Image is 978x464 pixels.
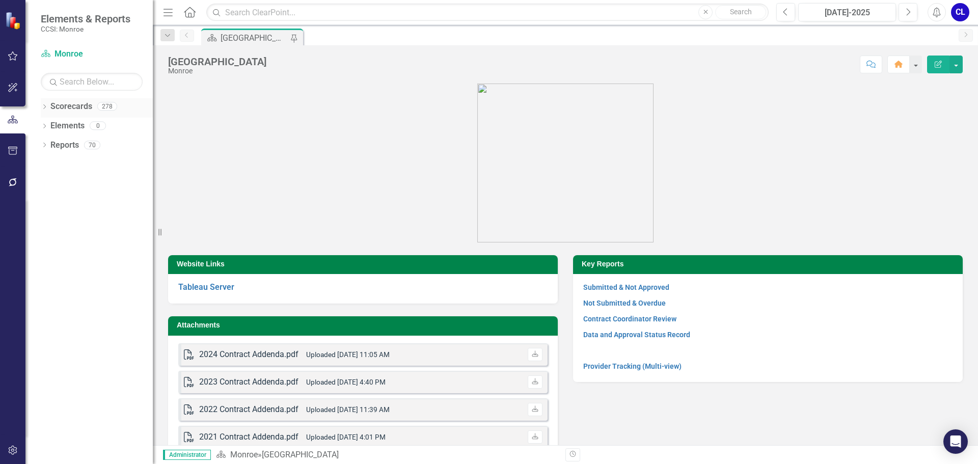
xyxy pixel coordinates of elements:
a: Monroe [230,450,258,459]
h3: Key Reports [582,260,958,268]
a: Submitted & Not Approved [583,283,669,291]
div: [GEOGRAPHIC_DATA] [221,32,288,44]
button: CL [951,3,969,21]
div: Monroe [168,67,266,75]
a: Reports [50,140,79,151]
div: 0 [90,122,106,130]
a: Tableau Server [178,282,234,292]
button: [DATE]-2025 [798,3,896,21]
small: Uploaded [DATE] 4:01 PM [306,433,386,441]
div: » [216,449,558,461]
small: Uploaded [DATE] 11:05 AM [306,350,390,359]
div: Open Intercom Messenger [943,429,968,454]
img: ClearPoint Strategy [5,12,23,30]
small: CCSI: Monroe [41,25,130,33]
span: Search [730,8,752,16]
input: Search ClearPoint... [206,4,769,21]
a: Data and Approval Status Record [583,331,690,339]
input: Search Below... [41,73,143,91]
div: 2024 Contract Addenda.pdf [199,349,298,361]
span: Administrator [163,450,211,460]
button: Search [715,5,766,19]
span: Elements & Reports [41,13,130,25]
h3: Attachments [177,321,553,329]
div: 70 [84,141,100,149]
small: Uploaded [DATE] 4:40 PM [306,378,386,386]
a: Contract Coordinator Review [583,315,676,323]
a: Not Submitted & Overdue [583,299,666,307]
a: Scorecards [50,101,92,113]
img: OMH%20Logo_Green%202024%20Stacked.png [477,84,654,242]
div: 2023 Contract Addenda.pdf [199,376,298,388]
div: [DATE]-2025 [802,7,892,19]
div: [GEOGRAPHIC_DATA] [262,450,339,459]
h3: Website Links [177,260,553,268]
a: Elements [50,120,85,132]
small: Uploaded [DATE] 11:39 AM [306,405,390,414]
div: 2022 Contract Addenda.pdf [199,404,298,416]
div: 278 [97,102,117,111]
div: 2021 Contract Addenda.pdf [199,431,298,443]
div: [GEOGRAPHIC_DATA] [168,56,266,67]
a: Monroe [41,48,143,60]
a: Provider Tracking (Multi-view) [583,362,682,370]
